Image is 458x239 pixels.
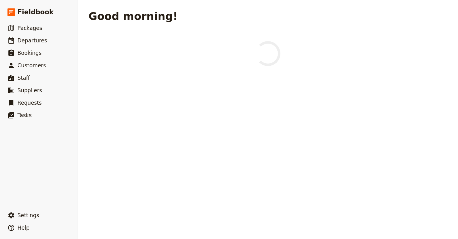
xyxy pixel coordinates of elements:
span: Bookings [17,50,41,56]
span: Help [17,225,30,231]
span: Fieldbook [17,7,54,17]
span: Requests [17,100,42,106]
span: Staff [17,75,30,81]
span: Settings [17,212,39,218]
span: Suppliers [17,87,42,93]
h1: Good morning! [88,10,178,22]
span: Packages [17,25,42,31]
span: Tasks [17,112,32,118]
span: Departures [17,37,47,44]
span: Customers [17,62,46,69]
